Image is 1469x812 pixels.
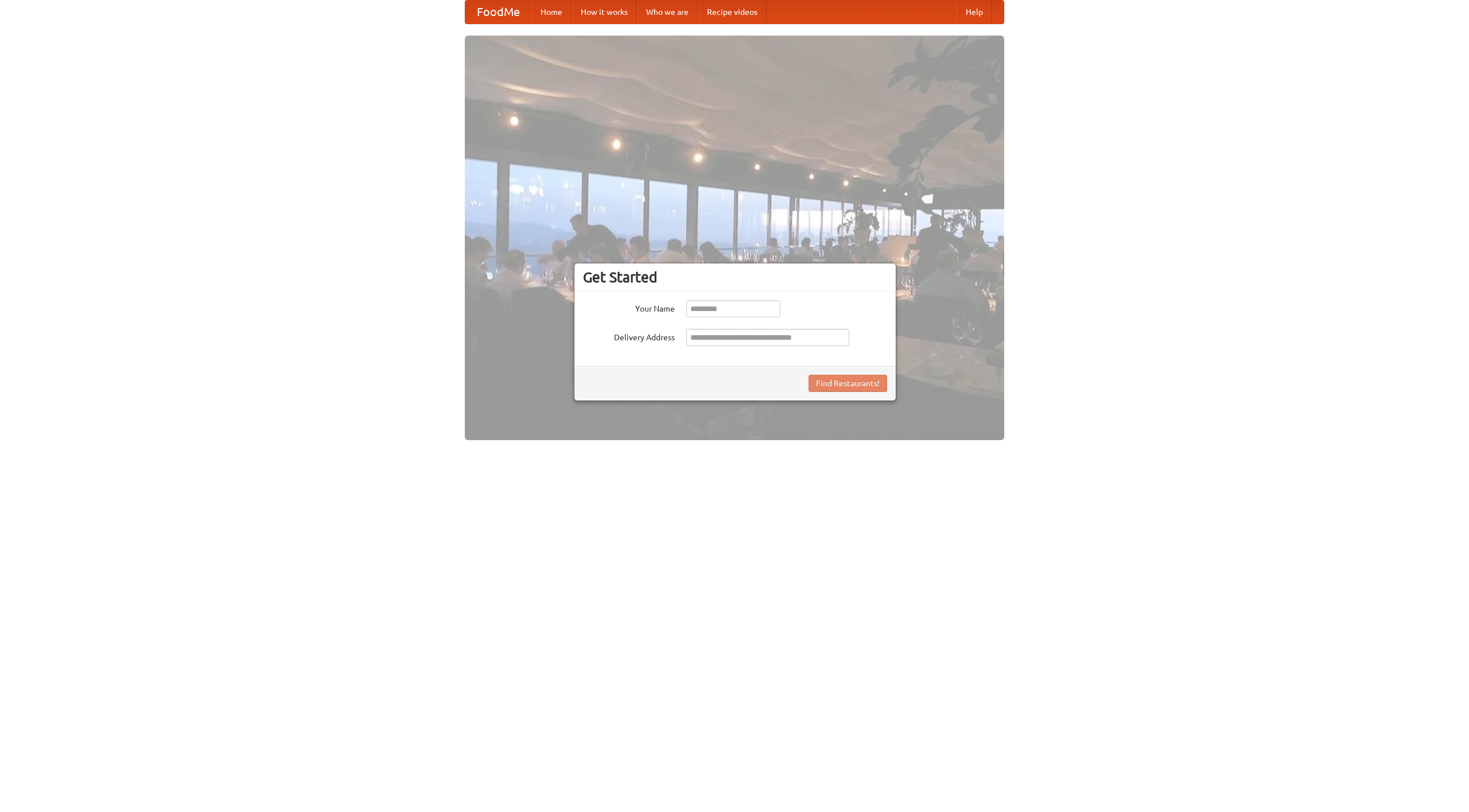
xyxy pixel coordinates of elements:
a: Home [531,1,572,24]
label: Delivery Address [583,329,675,343]
a: How it works [572,1,637,24]
label: Your Name [583,300,675,314]
button: Find Restaurants! [809,375,887,392]
a: Help [957,1,992,24]
h3: Get Started [583,269,887,286]
a: Recipe videos [698,1,767,24]
a: Who we are [637,1,698,24]
a: FoodMe [465,1,531,24]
